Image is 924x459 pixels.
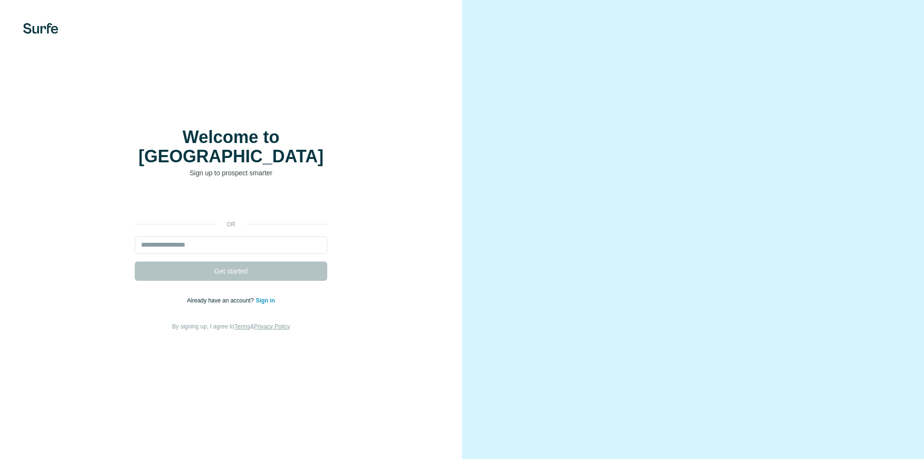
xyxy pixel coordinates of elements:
h1: Welcome to [GEOGRAPHIC_DATA] [135,128,327,166]
a: Terms [234,323,250,330]
iframe: Botão "Fazer login com o Google" [130,192,332,213]
a: Privacy Policy [254,323,290,330]
img: Surfe's logo [23,23,58,34]
span: By signing up, I agree to & [172,323,290,330]
p: Sign up to prospect smarter [135,168,327,178]
span: Already have an account? [187,297,256,304]
a: Sign in [256,297,275,304]
p: or [216,220,246,229]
